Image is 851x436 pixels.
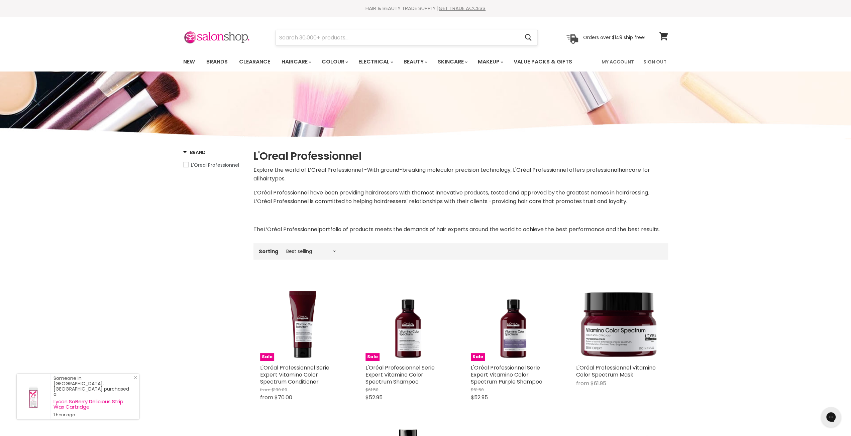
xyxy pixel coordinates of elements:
[253,166,668,183] p: Explore the world of L’Oréal Professionnel - hair hair
[353,55,397,69] a: Electrical
[17,374,50,419] a: Visit product page
[191,162,239,168] span: L'Oreal Professionnel
[639,55,670,69] a: Sign Out
[473,55,507,69] a: Makeup
[583,34,645,40] p: Orders over $149 ship free!
[471,394,488,401] span: $52.95
[175,5,676,12] div: HAIR & BEAUTY TRADE SUPPLY |
[818,405,844,429] iframe: Gorgias live chat messenger
[260,276,345,361] img: L'Oréal Professionnel Serie Expert Vitamino Color Spectrum Conditioner
[253,166,650,182] span: care for all
[275,394,292,401] span: $70.00
[365,394,383,401] span: $52.95
[365,276,451,361] a: L'Oréal Professionnel Serie Expert Vitamino Color Spectrum ShampooSale
[365,353,380,361] span: Sale
[471,276,556,361] img: L'Oréal Professionnel Serie Expert Vitamino Color Spectrum Purple Shampoo
[576,380,589,387] span: from
[175,52,676,71] nav: Main
[471,387,484,393] span: $61.50
[439,5,486,12] a: GET TRADE ACCESS
[272,387,287,393] span: $130.00
[263,226,319,233] span: L’Oréal Professionnel
[183,149,206,156] h3: Brand
[509,55,577,69] a: Value Packs & Gifts
[471,364,542,386] a: L'Oréal Professionnel Serie Expert Vitamino Color Spectrum Purple Shampoo
[253,197,627,205] span: L’Oréal Professionnel is committed to helping hairdressers' relationships with their clients -pro...
[260,276,345,361] a: L'Oréal Professionnel Serie Expert Vitamino Color Spectrum ConditionerSale
[253,149,668,163] h1: L'Oreal Professionnel
[253,189,421,196] span: L’Oréal Professionnel have been providing hairdressers with the
[131,376,137,382] a: Close Notification
[133,376,137,380] svg: Close Icon
[365,364,435,386] a: L'Oréal Professionnel Serie Expert Vitamino Color Spectrum Shampoo
[488,189,649,196] span: , tested and approved by the greatest names in hairdressing.
[471,276,556,361] a: L'Oréal Professionnel Serie Expert Vitamino Color Spectrum Purple ShampooSale
[253,225,668,234] p: The portfolio of products meets the demands of hair experts around the world to achieve the best ...
[270,175,286,182] span: types.
[260,353,274,361] span: Sale
[367,166,619,174] span: With ground-breaking molecular precision technology, L'Oréal Professionnel offers professional
[399,55,431,69] a: Beauty
[365,387,379,393] span: $61.50
[365,276,451,361] img: L'Oréal Professionnel Serie Expert Vitamino Color Spectrum Shampoo
[520,30,537,45] button: Search
[253,188,668,206] div: most innovative products
[178,55,200,69] a: New
[277,55,315,69] a: Haircare
[471,353,485,361] span: Sale
[433,55,471,69] a: Skincare
[591,380,606,387] span: $61.95
[260,364,329,386] a: L'Oréal Professionnel Serie Expert Vitamino Color Spectrum Conditioner
[183,161,245,169] a: L'Oreal Professionnel
[234,55,275,69] a: Clearance
[178,52,588,71] ul: Main menu
[201,55,233,69] a: Brands
[260,387,271,393] span: from
[54,412,132,418] small: 1 hour ago
[276,30,520,45] input: Search
[317,55,352,69] a: Colour
[54,399,132,410] a: Lycon SoBerry Delicious Strip Wax Cartridge
[576,276,661,361] img: L'Oréal Professionnel Vitamino Color Spectrum Mask
[276,30,538,46] form: Product
[576,364,656,379] a: L'Oréal Professionnel Vitamino Color Spectrum Mask
[259,249,279,254] label: Sorting
[54,376,132,418] div: Someone in [GEOGRAPHIC_DATA], [GEOGRAPHIC_DATA] purchased a
[260,394,273,401] span: from
[598,55,638,69] a: My Account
